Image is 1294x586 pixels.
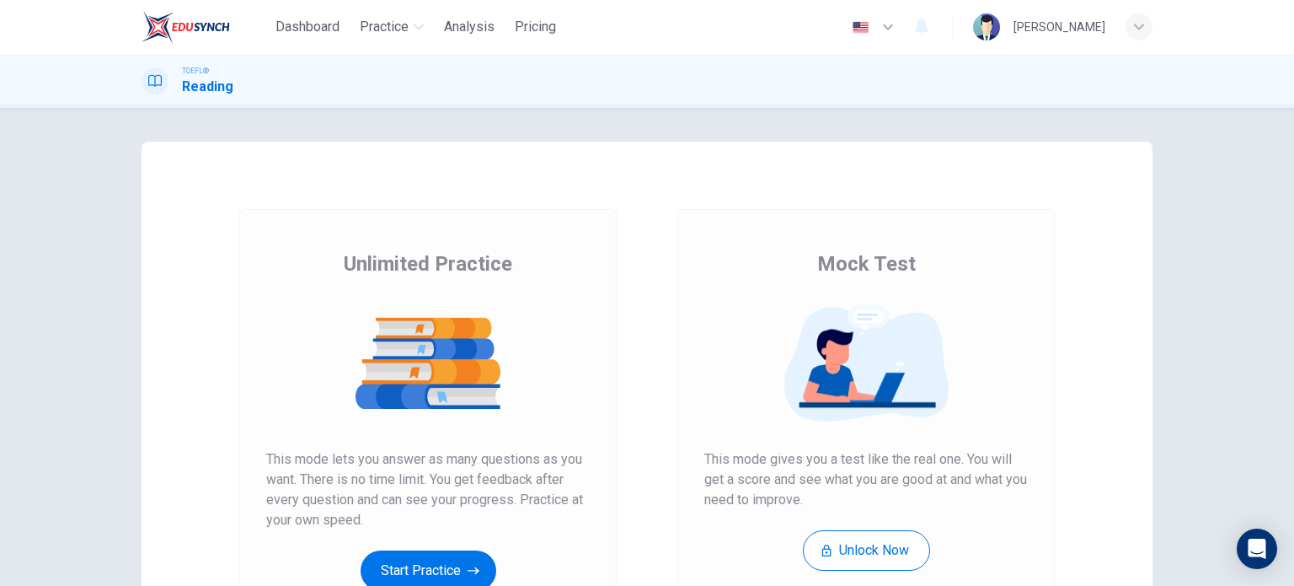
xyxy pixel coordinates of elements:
span: This mode lets you answer as many questions as you want. There is no time limit. You get feedback... [266,449,590,530]
span: Practice [360,17,409,37]
span: Analysis [444,17,495,37]
button: Unlock Now [803,530,930,571]
button: Analysis [437,12,501,42]
img: Profile picture [973,13,1000,40]
h1: Reading [182,77,233,97]
span: Pricing [515,17,556,37]
a: EduSynch logo [142,10,269,44]
span: Dashboard [275,17,340,37]
span: Unlimited Practice [344,250,512,277]
span: This mode gives you a test like the real one. You will get a score and see what you are good at a... [704,449,1028,510]
span: TOEFL® [182,65,209,77]
div: Open Intercom Messenger [1237,529,1277,569]
button: Practice [353,12,430,42]
button: Pricing [508,12,563,42]
img: EduSynch logo [142,10,230,44]
img: en [850,21,871,34]
div: [PERSON_NAME] [1013,17,1105,37]
span: Mock Test [817,250,916,277]
button: Dashboard [269,12,346,42]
